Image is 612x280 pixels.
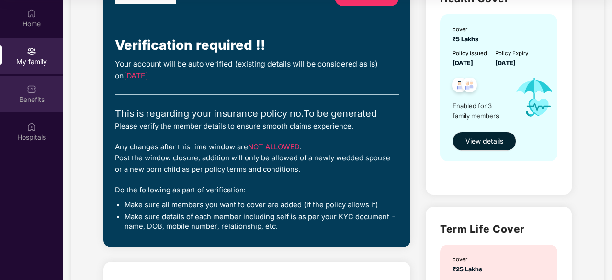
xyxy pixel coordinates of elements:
[453,35,481,43] span: ₹5 Lakhs
[115,121,399,132] div: Please verify the member details to ensure smooth claims experience.
[453,59,473,67] span: [DATE]
[115,106,399,121] div: This is regarding your insurance policy no. To be generated
[248,143,300,151] span: NOT ALLOWED
[125,213,399,231] li: Make sure details of each member including self is as per your KYC document - name, DOB, mobile n...
[495,49,528,57] div: Policy Expiry
[115,35,399,56] div: Verification required !!
[453,255,485,264] div: cover
[115,185,399,196] div: Do the following as part of verification:
[465,136,503,146] span: View details
[453,49,487,57] div: Policy issued
[448,75,471,98] img: svg+xml;base64,PHN2ZyB4bWxucz0iaHR0cDovL3d3dy53My5vcmcvMjAwMC9zdmciIHdpZHRoPSI0OC45NDMiIGhlaWdodD...
[453,132,516,151] button: View details
[495,59,516,67] span: [DATE]
[27,9,36,18] img: svg+xml;base64,PHN2ZyBpZD0iSG9tZSIgeG1sbnM9Imh0dHA6Ly93d3cudzMub3JnLzIwMDAvc3ZnIiB3aWR0aD0iMjAiIG...
[453,25,481,34] div: cover
[458,75,481,98] img: svg+xml;base64,PHN2ZyB4bWxucz0iaHR0cDovL3d3dy53My5vcmcvMjAwMC9zdmciIHdpZHRoPSI0OC45NDMiIGhlaWdodD...
[453,266,485,273] span: ₹25 Lakhs
[27,122,36,132] img: svg+xml;base64,PHN2ZyBpZD0iSG9zcGl0YWxzIiB4bWxucz0iaHR0cDovL3d3dy53My5vcmcvMjAwMC9zdmciIHdpZHRoPS...
[508,68,562,127] img: icon
[453,101,508,121] span: Enabled for 3 family members
[115,142,399,175] div: Any changes after this time window are . Post the window closure, addition will only be allowed o...
[115,58,399,82] div: Your account will be auto verified (existing details will be considered as is) on .
[27,46,36,56] img: svg+xml;base64,PHN2ZyB3aWR0aD0iMjAiIGhlaWdodD0iMjAiIHZpZXdCb3g9IjAgMCAyMCAyMCIgZmlsbD0ibm9uZSIgeG...
[27,84,36,94] img: svg+xml;base64,PHN2ZyBpZD0iQmVuZWZpdHMiIHhtbG5zPSJodHRwOi8vd3d3LnczLm9yZy8yMDAwL3N2ZyIgd2lkdGg9Ij...
[125,201,399,210] li: Make sure all members you want to cover are added (if the policy allows it)
[440,221,557,237] h2: Term Life Cover
[124,71,148,80] span: [DATE]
